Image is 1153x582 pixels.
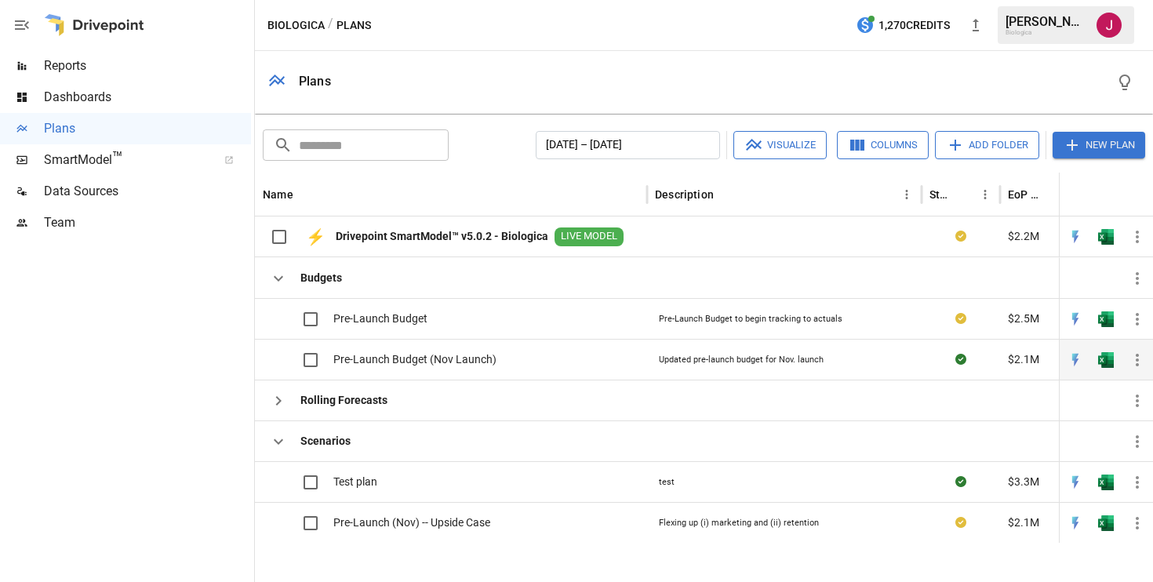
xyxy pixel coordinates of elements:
img: Joey Zwillinger [1097,13,1122,38]
span: Data Sources [44,182,251,201]
div: [PERSON_NAME] [1006,14,1087,29]
span: Pre-Launch Budget (Nov Launch) [333,351,496,367]
img: quick-edit-flash.b8aec18c.svg [1068,311,1083,327]
div: Sync complete [955,351,966,367]
div: Updated pre-launch budget for Nov. launch [659,354,824,366]
span: Test plan [333,474,377,489]
div: Open in Excel [1098,475,1114,490]
span: ™ [112,148,123,168]
button: Biologica [267,16,325,35]
span: Reports [44,56,251,75]
b: Budgets [300,270,342,286]
span: LIVE MODEL [555,229,624,244]
span: Plans [44,119,251,138]
div: Open in Excel [1098,352,1114,368]
div: Open in Excel [1098,311,1114,327]
img: excel-icon.76473adf.svg [1098,515,1114,531]
button: Columns [837,131,929,159]
span: 1,270 Credits [878,16,950,35]
div: Biologica [1006,29,1087,36]
span: Dashboards [44,88,251,107]
button: Sort [1046,184,1068,206]
img: excel-icon.76473adf.svg [1098,229,1114,245]
div: Name [263,188,293,201]
div: Open in Excel [1098,229,1114,245]
span: SmartModel [44,151,207,169]
img: quick-edit-flash.b8aec18c.svg [1068,475,1083,490]
div: Your plan has changes in Excel that are not reflected in the Drivepoint Data Warehouse, select "S... [955,515,966,530]
img: quick-edit-flash.b8aec18c.svg [1068,515,1083,531]
button: Sort [295,184,317,206]
div: Open in Excel [1098,515,1114,531]
div: Open in Quick Edit [1068,352,1083,368]
div: Your plan has changes in Excel that are not reflected in the Drivepoint Data Warehouse, select "S... [955,311,966,326]
div: Status [929,188,951,201]
b: Scenarios [300,433,351,449]
span: $2.5M [1008,311,1039,326]
span: Team [44,213,251,232]
div: test [659,476,675,489]
button: New Plan [1053,132,1145,158]
div: Open in Quick Edit [1068,229,1083,245]
div: Sync complete [955,474,966,489]
button: 1,270Credits [849,11,956,40]
div: EoP Cash [1008,188,1045,201]
span: $3.3M [1008,474,1039,489]
button: [DATE] – [DATE] [536,131,720,159]
button: Visualize [733,131,827,159]
button: Sort [952,184,974,206]
span: $2.1M [1008,351,1039,367]
b: Drivepoint SmartModel™ v5.0.2 - Biologica [336,228,548,244]
div: Open in Quick Edit [1068,475,1083,490]
img: excel-icon.76473adf.svg [1098,475,1114,490]
div: Plans [299,74,331,89]
button: Description column menu [896,184,918,206]
img: excel-icon.76473adf.svg [1098,352,1114,368]
div: ⚡ [302,223,329,250]
div: Open in Quick Edit [1068,515,1083,531]
img: excel-icon.76473adf.svg [1098,311,1114,327]
div: Your plan has changes in Excel that are not reflected in the Drivepoint Data Warehouse, select "S... [955,228,966,244]
div: Open in Quick Edit [1068,311,1083,327]
button: Sort [1131,184,1153,206]
span: $2.2M [1008,228,1039,244]
span: $2.1M [1008,515,1039,530]
button: Status column menu [974,184,996,206]
div: Pre-Launch Budget to begin tracking to actuals [659,313,842,326]
button: New version available, click to update! [960,9,991,41]
button: Joey Zwillinger [1087,3,1131,47]
button: Sort [715,184,737,206]
img: quick-edit-flash.b8aec18c.svg [1068,229,1083,245]
button: Add Folder [935,131,1039,159]
span: Pre-Launch Budget [333,311,427,326]
span: Pre-Launch (Nov) -- Upside Case [333,515,490,530]
div: / [328,16,333,35]
div: Flexing up (i) marketing and (ii) retention [659,517,819,529]
b: Rolling Forecasts [300,392,387,408]
div: Description [655,188,714,201]
img: quick-edit-flash.b8aec18c.svg [1068,352,1083,368]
